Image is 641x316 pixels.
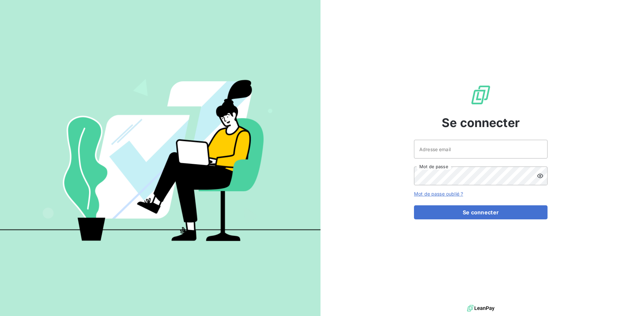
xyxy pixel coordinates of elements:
[414,191,463,197] a: Mot de passe oublié ?
[470,84,491,106] img: Logo LeanPay
[414,205,548,219] button: Se connecter
[442,114,520,132] span: Se connecter
[467,303,494,313] img: logo
[414,140,548,159] input: placeholder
